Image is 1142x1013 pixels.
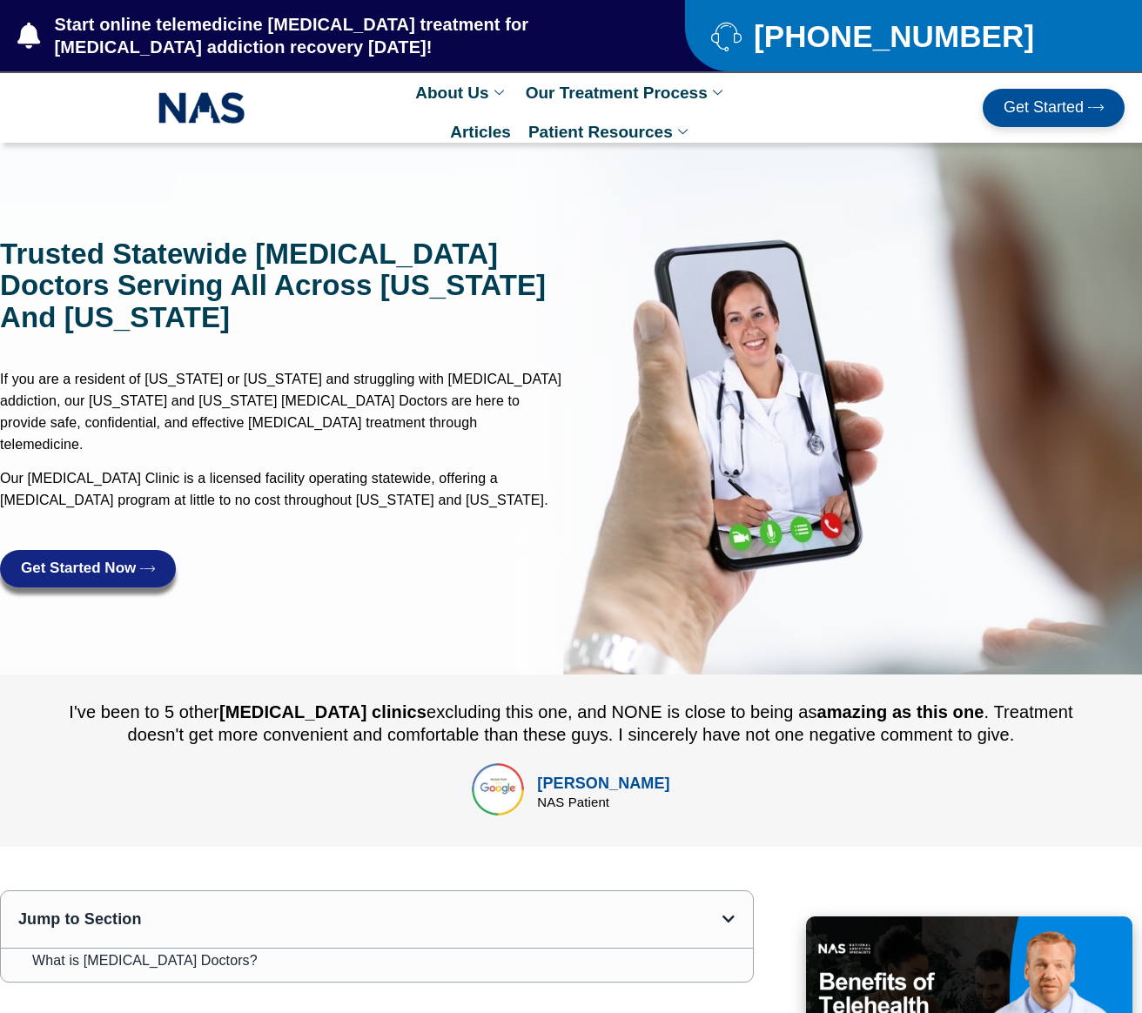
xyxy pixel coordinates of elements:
[722,912,735,926] div: Open table of contents
[517,73,736,112] a: Our Treatment Process
[983,89,1125,127] a: Get Started
[32,978,587,1000] a: Is [MEDICAL_DATA] Treatment Covered By Insurance in [US_STATE] and [US_STATE]?
[537,795,669,808] div: NAS Patient
[17,13,615,58] a: Start online telemedicine [MEDICAL_DATA] treatment for [MEDICAL_DATA] addiction recovery [DATE]!
[472,763,524,815] img: top rated online suboxone treatment for opioid addiction treatment in tennessee and texas
[537,772,669,795] div: [PERSON_NAME]
[219,702,427,721] b: [MEDICAL_DATA] clinics
[1004,99,1084,117] span: Get Started
[749,25,1034,47] span: [PHONE_NUMBER]
[50,13,616,58] span: Start online telemedicine [MEDICAL_DATA] treatment for [MEDICAL_DATA] addiction recovery [DATE]!
[21,560,136,577] span: Get Started Now
[158,88,245,128] img: NAS_email_signature-removebg-preview.png
[32,949,258,971] a: What is [MEDICAL_DATA] Doctors?
[711,21,1098,51] a: [PHONE_NUMBER]
[61,701,1081,746] div: I've been to 5 other excluding this one, and NONE is close to being as . Treatment doesn't get mo...
[520,112,701,151] a: Patient Resources
[18,909,722,930] div: Jump to Section
[406,73,516,112] a: About Us
[817,702,984,721] b: amazing as this one
[441,112,520,151] a: Articles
